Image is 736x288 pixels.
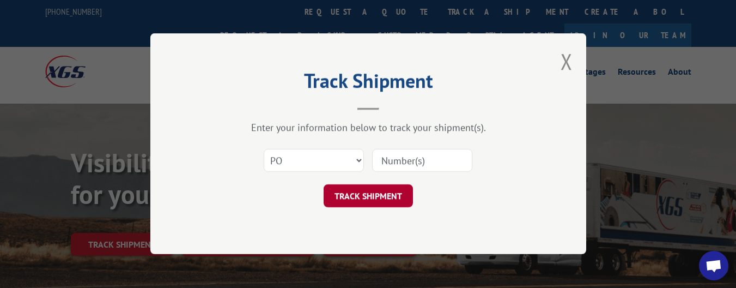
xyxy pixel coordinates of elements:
button: Close modal [561,47,573,76]
div: Enter your information below to track your shipment(s). [205,122,532,134]
button: TRACK SHIPMENT [324,185,413,208]
h2: Track Shipment [205,73,532,94]
input: Number(s) [372,149,472,172]
div: Open chat [699,251,728,280]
